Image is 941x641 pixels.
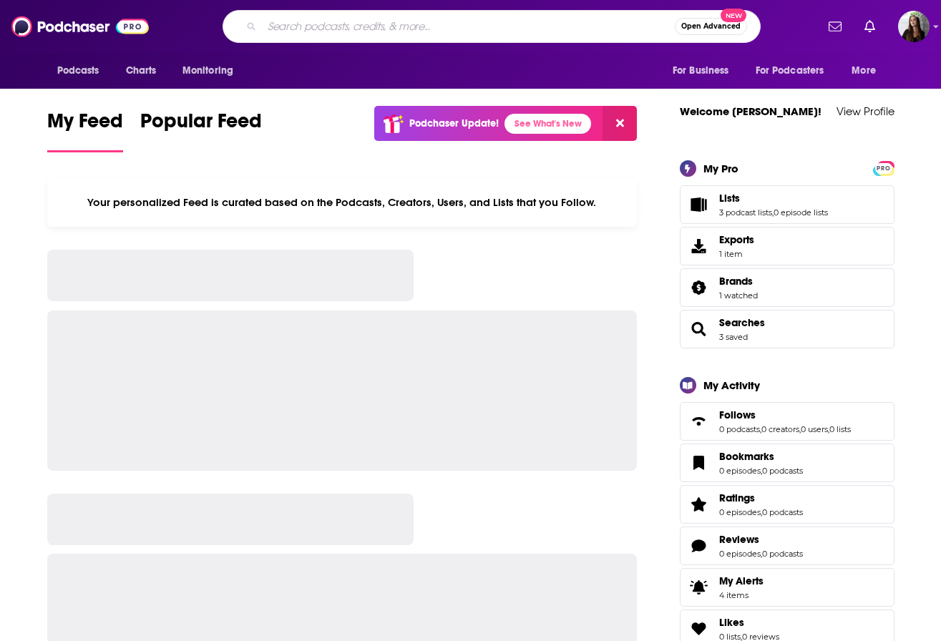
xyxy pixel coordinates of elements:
[703,378,760,392] div: My Activity
[898,11,930,42] span: Logged in as bnmartinn
[182,61,233,81] span: Monitoring
[685,236,713,256] span: Exports
[703,162,738,175] div: My Pro
[172,57,252,84] button: open menu
[685,619,713,639] a: Likes
[829,424,851,434] a: 0 lists
[719,533,759,546] span: Reviews
[842,57,894,84] button: open menu
[673,61,729,81] span: For Business
[685,536,713,556] a: Reviews
[823,14,847,39] a: Show notifications dropdown
[772,207,774,217] span: ,
[140,109,262,142] span: Popular Feed
[680,444,894,482] span: Bookmarks
[719,249,754,259] span: 1 item
[719,424,760,434] a: 0 podcasts
[223,10,761,43] div: Search podcasts, credits, & more...
[140,109,262,152] a: Popular Feed
[47,109,123,152] a: My Feed
[680,485,894,524] span: Ratings
[719,408,756,421] span: Follows
[11,13,149,40] img: Podchaser - Follow, Share and Rate Podcasts
[680,268,894,307] span: Brands
[719,549,761,559] a: 0 episodes
[756,61,824,81] span: For Podcasters
[409,117,499,129] p: Podchaser Update!
[719,332,748,342] a: 3 saved
[47,109,123,142] span: My Feed
[262,15,675,38] input: Search podcasts, credits, & more...
[675,18,747,35] button: Open AdvancedNew
[57,61,99,81] span: Podcasts
[898,11,930,42] button: Show profile menu
[47,178,638,227] div: Your personalized Feed is curated based on the Podcasts, Creators, Users, and Lists that you Follow.
[680,185,894,224] span: Lists
[762,507,803,517] a: 0 podcasts
[719,574,764,587] span: My Alerts
[685,494,713,514] a: Ratings
[898,11,930,42] img: User Profile
[719,233,754,246] span: Exports
[719,192,740,205] span: Lists
[719,275,758,288] a: Brands
[799,424,801,434] span: ,
[680,527,894,565] span: Reviews
[774,207,828,217] a: 0 episode lists
[719,616,744,629] span: Likes
[685,453,713,473] a: Bookmarks
[761,466,762,476] span: ,
[719,491,755,504] span: Ratings
[719,616,779,629] a: Likes
[828,424,829,434] span: ,
[685,278,713,298] a: Brands
[719,290,758,300] a: 1 watched
[761,424,799,434] a: 0 creators
[681,23,741,30] span: Open Advanced
[685,577,713,597] span: My Alerts
[719,491,803,504] a: Ratings
[685,319,713,339] a: Searches
[875,162,892,172] a: PRO
[719,590,764,600] span: 4 items
[663,57,747,84] button: open menu
[719,533,803,546] a: Reviews
[761,549,762,559] span: ,
[762,466,803,476] a: 0 podcasts
[117,57,165,84] a: Charts
[685,411,713,431] a: Follows
[719,466,761,476] a: 0 episodes
[680,402,894,441] span: Follows
[801,424,828,434] a: 0 users
[875,163,892,174] span: PRO
[719,316,765,329] a: Searches
[504,114,591,134] a: See What's New
[126,61,157,81] span: Charts
[680,568,894,607] a: My Alerts
[719,450,803,463] a: Bookmarks
[852,61,876,81] span: More
[680,310,894,348] span: Searches
[719,275,753,288] span: Brands
[762,549,803,559] a: 0 podcasts
[680,104,821,118] a: Welcome [PERSON_NAME]!
[837,104,894,118] a: View Profile
[859,14,881,39] a: Show notifications dropdown
[47,57,118,84] button: open menu
[721,9,746,22] span: New
[719,207,772,217] a: 3 podcast lists
[719,192,828,205] a: Lists
[680,227,894,265] a: Exports
[760,424,761,434] span: ,
[719,450,774,463] span: Bookmarks
[719,408,851,421] a: Follows
[746,57,845,84] button: open menu
[761,507,762,517] span: ,
[719,507,761,517] a: 0 episodes
[685,195,713,215] a: Lists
